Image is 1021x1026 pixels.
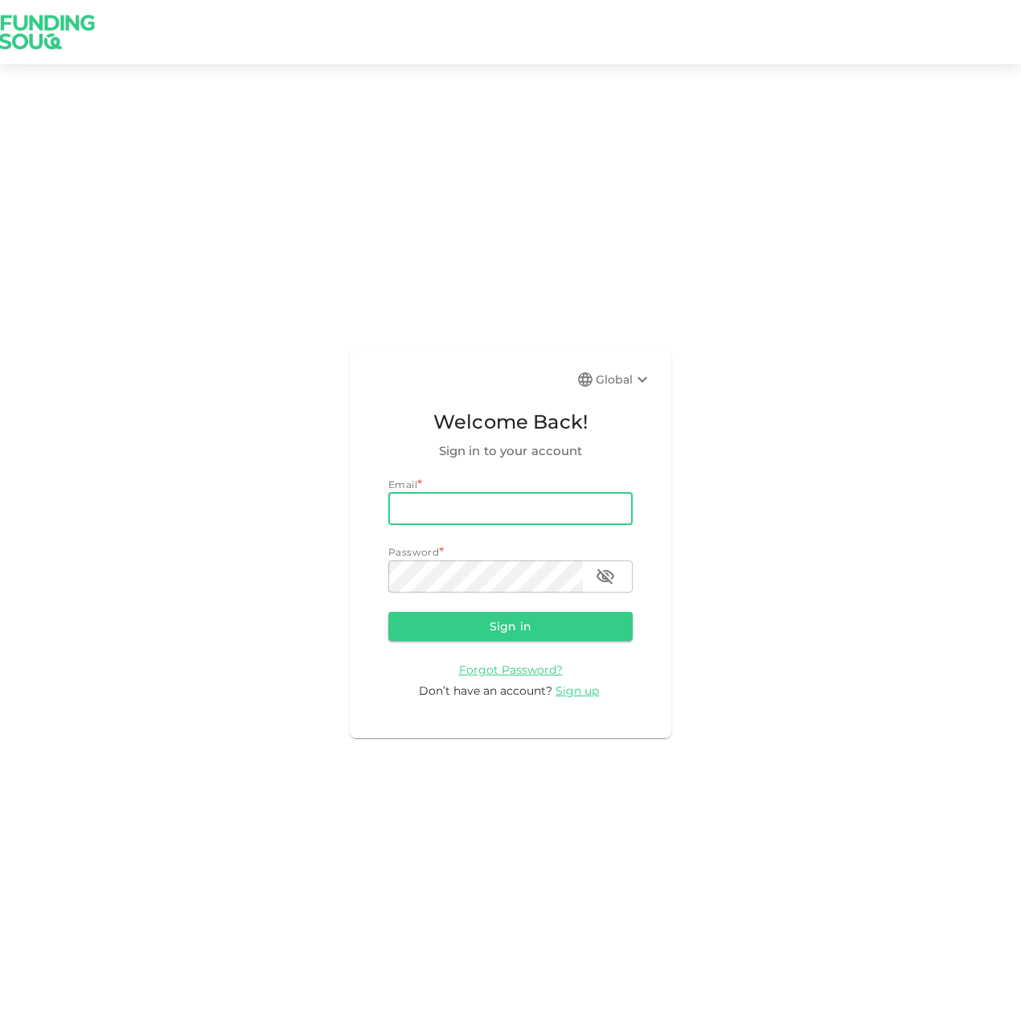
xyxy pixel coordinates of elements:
[419,683,552,698] span: Don’t have an account?
[388,493,633,525] input: email
[459,662,563,677] a: Forgot Password?
[596,370,652,389] div: Global
[388,612,633,641] button: Sign in
[388,478,417,490] span: Email
[459,663,563,677] span: Forgot Password?
[388,407,633,437] span: Welcome Back!
[556,683,599,698] span: Sign up
[388,441,633,461] span: Sign in to your account
[388,546,439,558] span: Password
[388,560,583,593] input: password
